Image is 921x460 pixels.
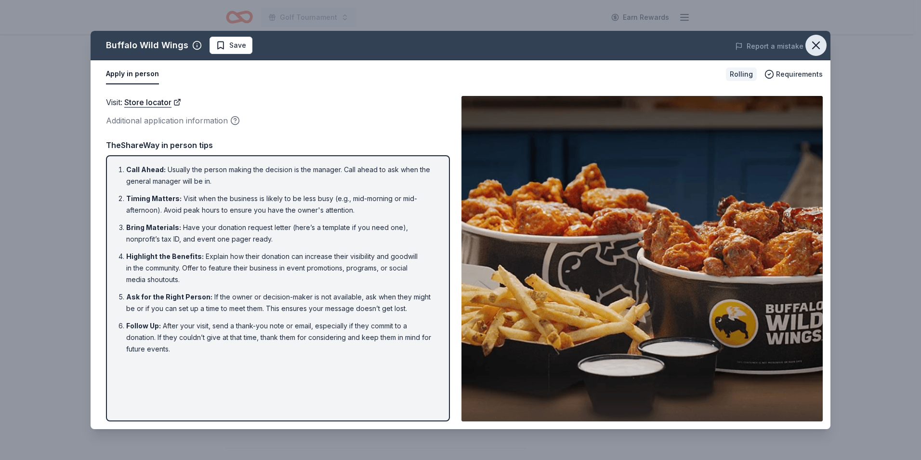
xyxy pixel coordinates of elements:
[106,96,450,108] div: Visit :
[106,38,188,53] div: Buffalo Wild Wings
[461,96,823,421] img: Image for Buffalo Wild Wings
[210,37,252,54] button: Save
[106,114,450,127] div: Additional application information
[106,64,159,84] button: Apply in person
[126,293,212,301] span: Ask for the Right Person :
[764,68,823,80] button: Requirements
[776,68,823,80] span: Requirements
[126,222,435,245] li: Have your donation request letter (here’s a template if you need one), nonprofit’s tax ID, and ev...
[126,223,181,231] span: Bring Materials :
[726,68,757,81] div: Rolling
[126,252,204,260] span: Highlight the Benefits :
[126,164,435,187] li: Usually the person making the decision is the manager. Call ahead to ask when the general manager...
[126,193,435,216] li: Visit when the business is likely to be less busy (e.g., mid-morning or mid-afternoon). Avoid pea...
[229,40,246,51] span: Save
[126,194,182,203] span: Timing Matters :
[126,322,161,330] span: Follow Up :
[735,41,803,52] button: Report a mistake
[106,139,450,151] div: TheShareWay in person tips
[124,96,181,108] a: Store locator
[126,291,435,314] li: If the owner or decision-maker is not available, ask when they might be or if you can set up a ti...
[126,165,166,174] span: Call Ahead :
[126,251,435,285] li: Explain how their donation can increase their visibility and goodwill in the community. Offer to ...
[126,320,435,355] li: After your visit, send a thank-you note or email, especially if they commit to a donation. If the...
